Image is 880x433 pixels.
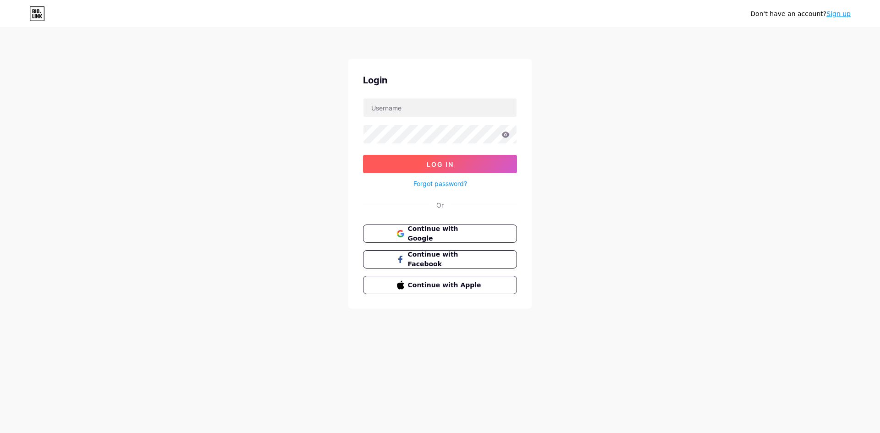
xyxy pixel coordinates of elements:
span: Continue with Apple [408,280,484,290]
button: Continue with Apple [363,276,517,294]
button: Continue with Google [363,225,517,243]
div: Don't have an account? [750,9,851,19]
input: Username [363,99,517,117]
span: Continue with Google [408,224,484,243]
div: Login [363,73,517,87]
span: Continue with Facebook [408,250,484,269]
a: Sign up [826,10,851,17]
button: Continue with Facebook [363,250,517,269]
span: Log In [427,160,454,168]
div: Or [436,200,444,210]
a: Forgot password? [413,179,467,188]
button: Log In [363,155,517,173]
